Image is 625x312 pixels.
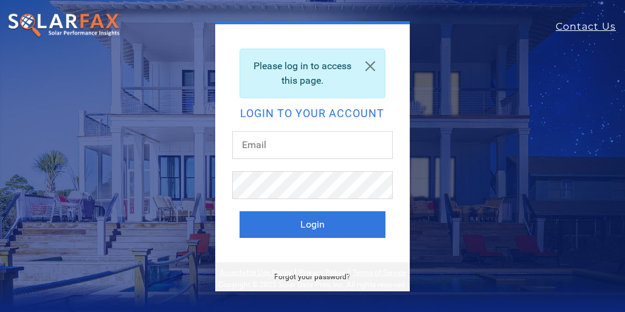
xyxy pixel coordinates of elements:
span: | [294,266,297,277]
input: Email [232,131,393,159]
div: Please log in to access this page. [240,49,385,98]
span: | [348,266,350,277]
img: SolarFax [7,13,122,38]
a: Privacy Policy [299,268,345,277]
a: Acceptable Use Policy [219,268,292,277]
a: Terms of Service [353,268,406,277]
a: Close [356,49,385,83]
h2: Login to your account [240,108,385,119]
a: Contact Us [556,19,625,34]
button: Login [240,211,385,238]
